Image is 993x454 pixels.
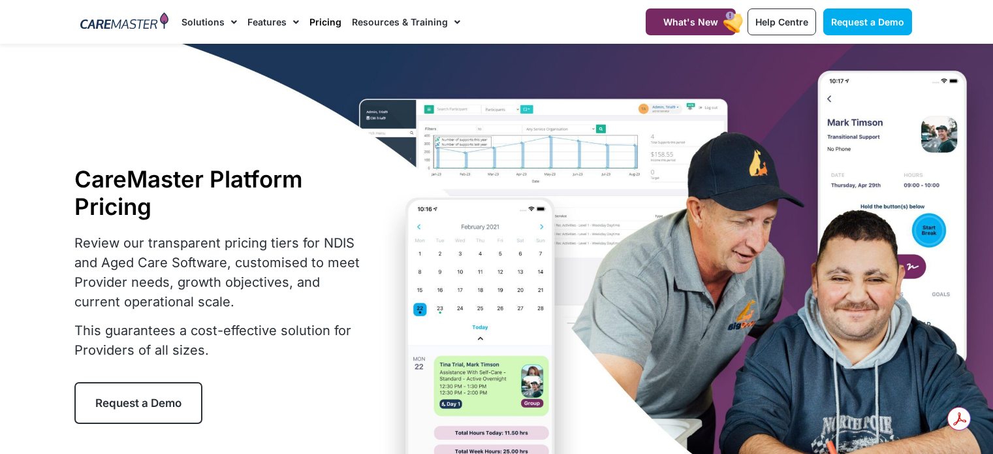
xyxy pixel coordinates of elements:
[74,321,368,360] p: This guarantees a cost-effective solution for Providers of all sizes.
[74,233,368,312] p: Review our transparent pricing tiers for NDIS and Aged Care Software, customised to meet Provider...
[95,397,181,410] span: Request a Demo
[646,8,736,35] a: What's New
[823,8,912,35] a: Request a Demo
[74,382,202,424] a: Request a Demo
[748,8,816,35] a: Help Centre
[755,16,808,27] span: Help Centre
[74,165,368,220] h1: CareMaster Platform Pricing
[831,16,904,27] span: Request a Demo
[663,16,718,27] span: What's New
[80,12,168,32] img: CareMaster Logo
